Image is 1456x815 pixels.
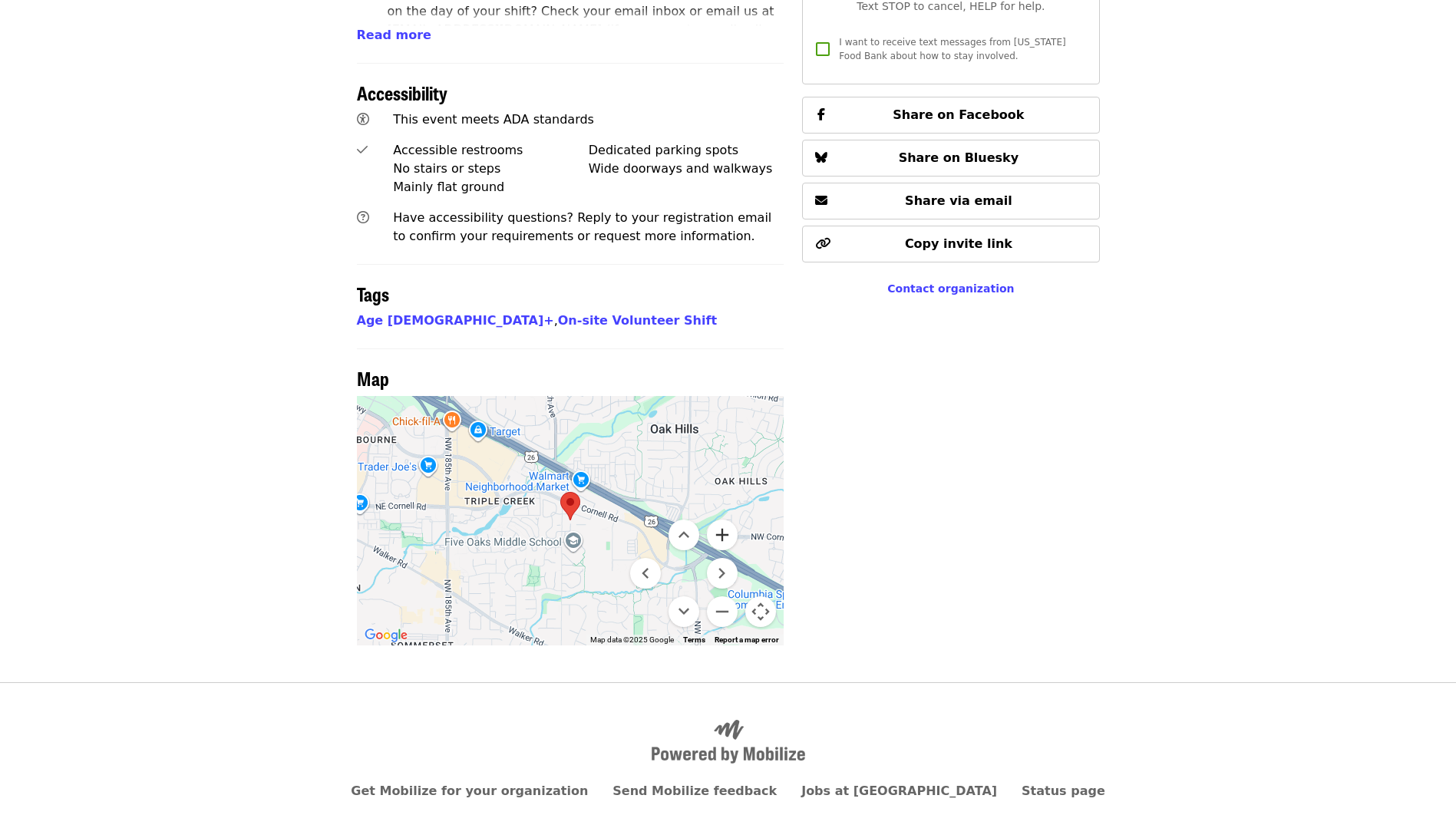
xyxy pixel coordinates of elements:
[893,107,1024,122] span: Share on Facebook
[802,97,1099,134] button: Share on Facebook
[357,365,389,391] span: Map
[669,596,699,627] button: Move down
[357,28,431,42] span: Read more
[357,112,369,127] i: universal-access icon
[652,720,805,764] img: Powered by Mobilize
[630,558,661,589] button: Move left
[683,635,705,644] a: Terms (opens in new tab)
[589,160,784,178] div: Wide doorways and walkways
[802,226,1099,262] button: Copy invite link
[361,625,411,645] img: Google
[899,150,1019,165] span: Share on Bluesky
[669,520,699,550] button: Move up
[361,625,411,645] a: Open this area in Google Maps (opens a new window)
[905,236,1012,251] span: Copy invite link
[357,26,431,45] button: Read more
[351,784,588,798] a: Get Mobilize for your organization
[393,141,589,160] div: Accessible restrooms
[393,112,594,127] span: This event meets ADA standards
[802,140,1099,177] button: Share on Bluesky
[715,635,779,644] a: Report a map error
[1022,784,1105,798] a: Status page
[707,558,738,589] button: Move right
[393,160,589,178] div: No stairs or steps
[393,178,589,196] div: Mainly flat ground
[887,282,1014,295] a: Contact organization
[707,596,738,627] button: Zoom out
[357,782,1100,800] nav: Primary footer navigation
[558,313,717,328] a: On-site Volunteer Shift
[839,37,1065,61] span: I want to receive text messages from [US_STATE] Food Bank about how to stay involved.
[357,79,447,106] span: Accessibility
[801,784,997,798] a: Jobs at [GEOGRAPHIC_DATA]
[357,143,368,157] i: check icon
[612,784,777,798] a: Send Mobilize feedback
[357,280,389,307] span: Tags
[802,183,1099,219] button: Share via email
[905,193,1012,208] span: Share via email
[590,635,674,644] span: Map data ©2025 Google
[589,141,784,160] div: Dedicated parking spots
[707,520,738,550] button: Zoom in
[393,210,771,243] span: Have accessibility questions? Reply to your registration email to confirm your requirements or re...
[357,313,558,328] span: ,
[357,313,554,328] a: Age [DEMOGRAPHIC_DATA]+
[357,210,369,225] i: question-circle icon
[745,596,776,627] button: Map camera controls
